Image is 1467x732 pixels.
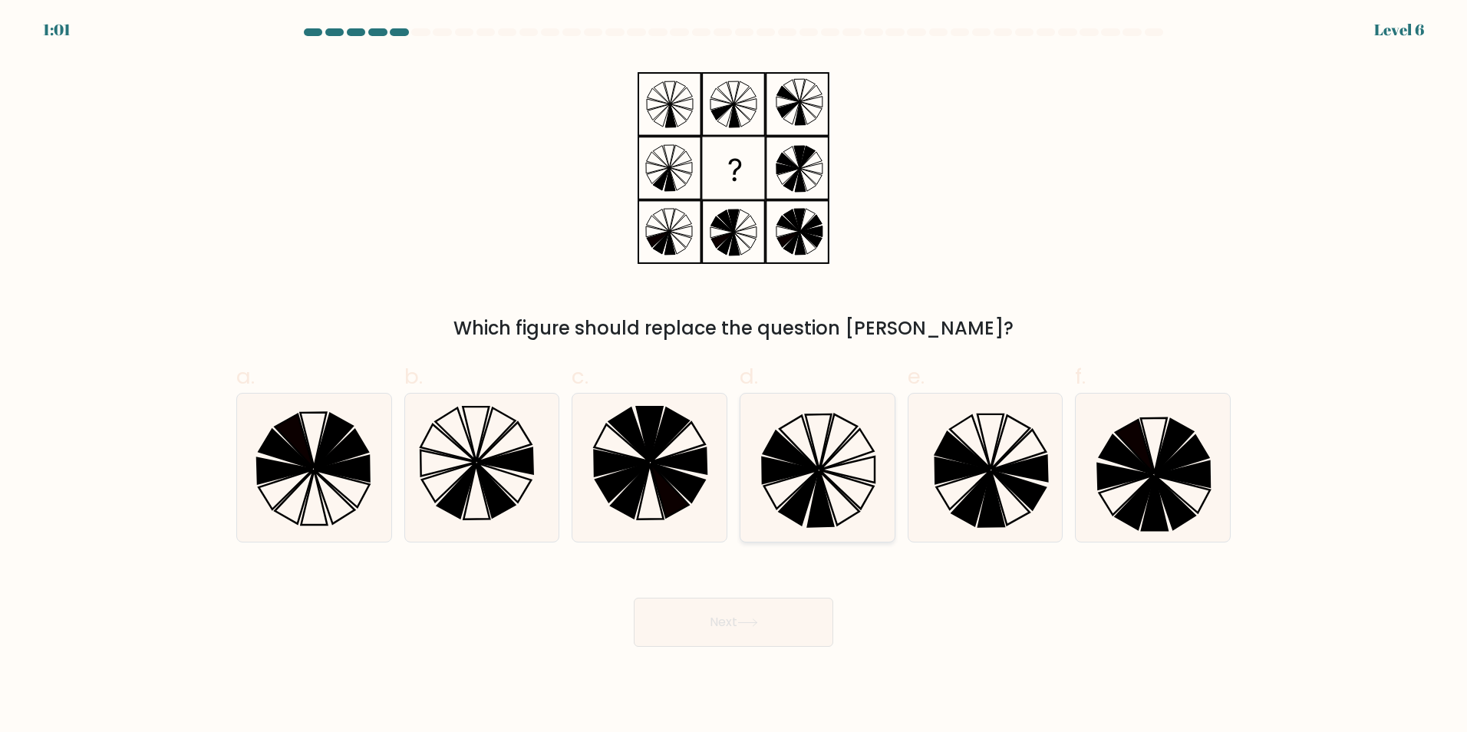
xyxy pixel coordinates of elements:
[908,361,925,391] span: e.
[740,361,758,391] span: d.
[246,315,1221,342] div: Which figure should replace the question [PERSON_NAME]?
[1075,361,1086,391] span: f.
[404,361,423,391] span: b.
[236,361,255,391] span: a.
[1374,18,1424,41] div: Level 6
[572,361,588,391] span: c.
[634,598,833,647] button: Next
[43,18,71,41] div: 1:01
